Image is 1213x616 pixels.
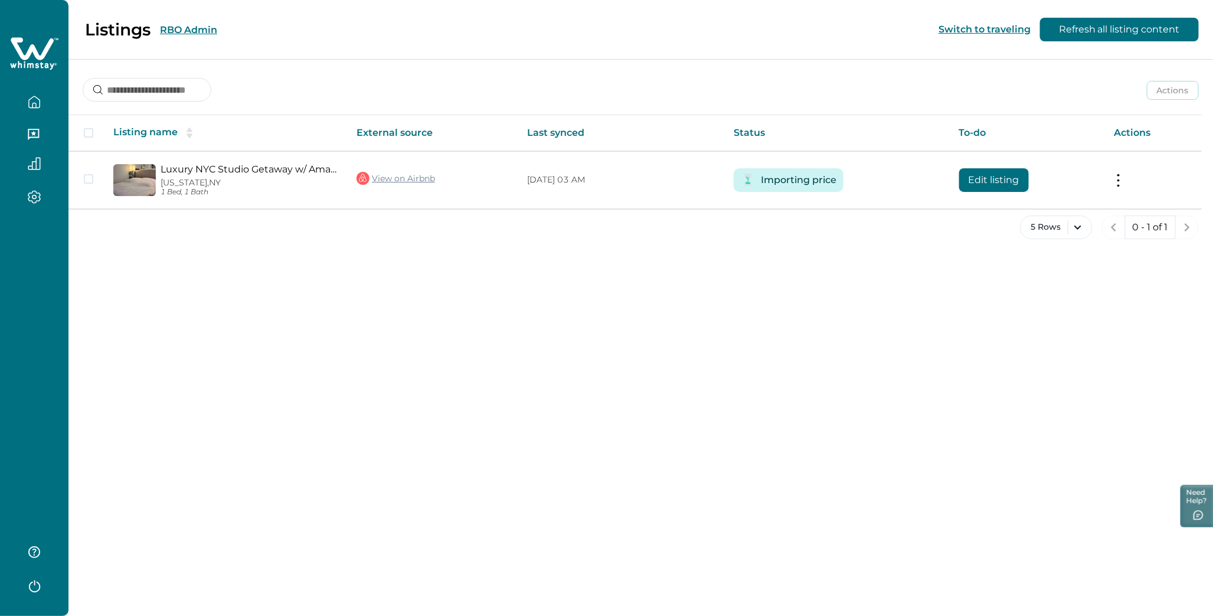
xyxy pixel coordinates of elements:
[1133,221,1168,233] p: 0 - 1 of 1
[950,115,1105,151] th: To-do
[1175,216,1199,239] button: next page
[1020,216,1093,239] button: 5 Rows
[527,174,715,186] p: [DATE] 03 AM
[1104,115,1202,151] th: Actions
[347,115,518,151] th: External source
[161,178,338,188] p: [US_STATE], NY
[959,168,1029,192] button: Edit listing
[1040,18,1199,41] button: Refresh all listing content
[1102,216,1126,239] button: previous page
[939,24,1031,35] button: Switch to traveling
[761,168,836,192] button: Importing price
[161,164,338,175] a: Luxury NYC Studio Getaway w/ Amazing Views
[113,164,156,196] img: propertyImage_Luxury NYC Studio Getaway w/ Amazing Views
[1125,216,1176,239] button: 0 - 1 of 1
[724,115,950,151] th: Status
[160,24,217,35] button: RBO Admin
[85,19,151,40] p: Listings
[178,127,201,139] button: sorting
[741,172,756,187] img: Timer
[1147,81,1199,100] button: Actions
[357,171,435,186] a: View on Airbnb
[518,115,724,151] th: Last synced
[161,188,338,197] p: 1 Bed, 1 Bath
[104,115,347,151] th: Listing name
